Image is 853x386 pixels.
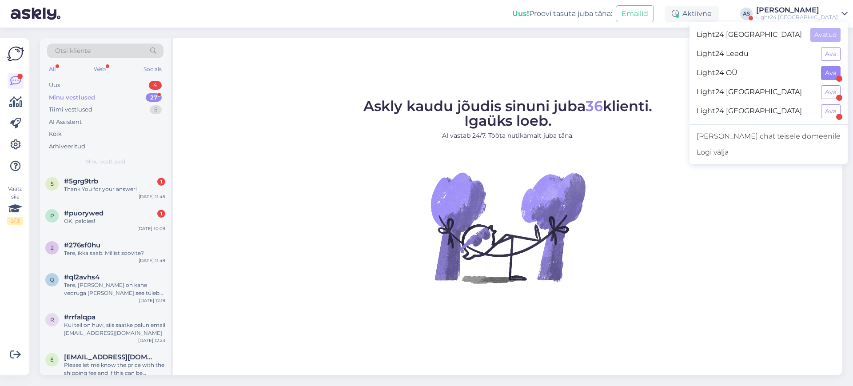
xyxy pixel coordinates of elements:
[49,81,60,90] div: Uus
[821,66,841,80] button: Ava
[810,28,841,42] button: Avatud
[50,276,54,283] span: q
[49,105,92,114] div: Tiimi vestlused
[740,8,753,20] div: AS
[64,217,165,225] div: OK, paldies!
[697,28,803,42] span: Light24 [GEOGRAPHIC_DATA]
[64,241,100,249] span: #276sf0hu
[64,353,156,361] span: eunjin@ikukbo.com
[616,5,654,22] button: Emailid
[49,93,95,102] div: Minu vestlused
[149,81,162,90] div: 4
[665,6,719,22] div: Aktiivne
[697,66,814,80] span: Light24 OÜ
[51,244,54,251] span: 2
[821,104,841,118] button: Ava
[64,209,104,217] span: #puorywed
[821,47,841,61] button: Ava
[157,210,165,218] div: 1
[586,97,603,115] span: 36
[49,130,62,139] div: Kõik
[50,212,54,219] span: p
[139,297,165,304] div: [DATE] 12:19
[92,64,108,75] div: Web
[512,9,529,18] b: Uus!
[428,147,588,307] img: No Chat active
[85,158,125,166] span: Minu vestlused
[7,185,23,225] div: Vaata siia
[821,85,841,99] button: Ava
[697,85,814,99] span: Light24 [GEOGRAPHIC_DATA]
[50,356,54,363] span: e
[49,142,85,151] div: Arhiveeritud
[363,131,652,140] p: AI vastab 24/7. Tööta nutikamalt juba täna.
[142,64,163,75] div: Socials
[150,105,162,114] div: 5
[756,7,838,14] div: [PERSON_NAME]
[64,361,165,377] div: Please let me know the price with the shipping fee and if this can be dimmable 0-10V.
[55,46,91,56] span: Otsi kliente
[139,257,165,264] div: [DATE] 11:49
[697,104,814,118] span: Light24 [GEOGRAPHIC_DATA]
[690,144,848,160] div: Logi välja
[47,64,57,75] div: All
[697,47,814,61] span: Light24 Leedu
[690,128,848,144] a: [PERSON_NAME] chat teisele domeenile
[139,193,165,200] div: [DATE] 11:45
[512,8,612,19] div: Proovi tasuta juba täna:
[363,97,652,129] span: Askly kaudu jõudis sinuni juba klienti. Igaüks loeb.
[51,180,54,187] span: 5
[756,7,848,21] a: [PERSON_NAME]Light24 [GEOGRAPHIC_DATA]
[7,45,24,62] img: Askly Logo
[756,14,838,21] div: Light24 [GEOGRAPHIC_DATA]
[64,249,165,257] div: Tere, ikka saab. Millist soovite?
[138,337,165,344] div: [DATE] 12:23
[64,321,165,337] div: Kui teil on huvi, siis saatke palun email [EMAIL_ADDRESS][DOMAIN_NAME]
[64,281,165,297] div: Tere, [PERSON_NAME] on kahe vedruga [PERSON_NAME] see tuleb ettevaatlikult jõuga eemale tõmmata. ...
[137,225,165,232] div: [DATE] 10:09
[64,313,96,321] span: #rrfalqpa
[146,93,162,102] div: 27
[64,185,165,193] div: Thank You for your answer!
[64,273,100,281] span: #ql2avhs4
[50,316,54,323] span: r
[49,118,82,127] div: AI Assistent
[7,217,23,225] div: 2 / 3
[64,177,98,185] span: #5grg9trb
[157,178,165,186] div: 1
